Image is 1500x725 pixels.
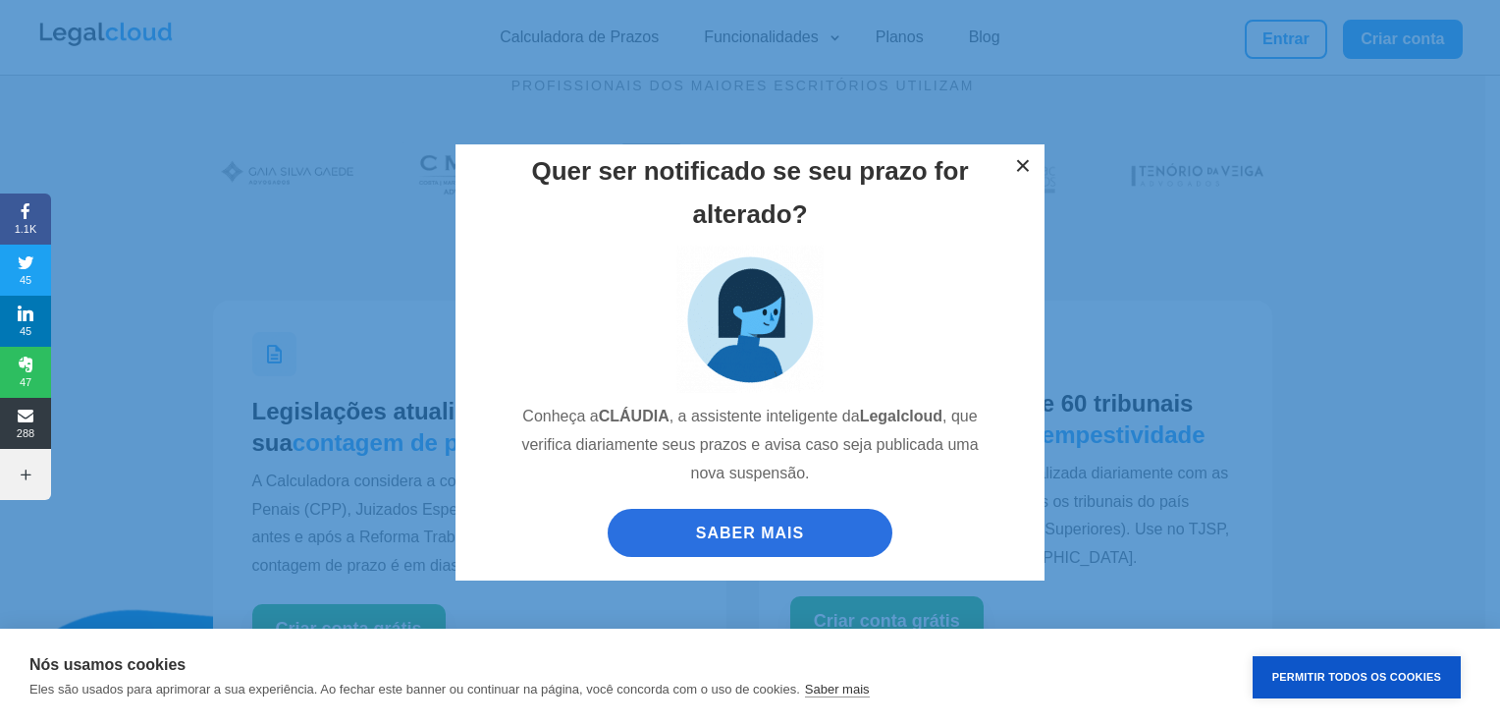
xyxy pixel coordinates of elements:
a: Saber mais [805,682,870,697]
button: Permitir Todos os Cookies [1253,656,1461,698]
strong: Legalcloud [860,408,942,424]
strong: CLÁUDIA [599,408,670,424]
a: SABER MAIS [608,509,892,557]
button: × [1001,144,1045,188]
p: Conheça a , a assistente inteligente da , que verifica diariamente seus prazos e avisa caso seja ... [509,403,991,503]
strong: Nós usamos cookies [29,656,186,673]
img: claudia_assistente [676,246,824,393]
h2: Quer ser notificado se seu prazo for alterado? [509,149,991,246]
p: Eles são usados para aprimorar a sua experiência. Ao fechar este banner ou continuar na página, v... [29,682,800,697]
